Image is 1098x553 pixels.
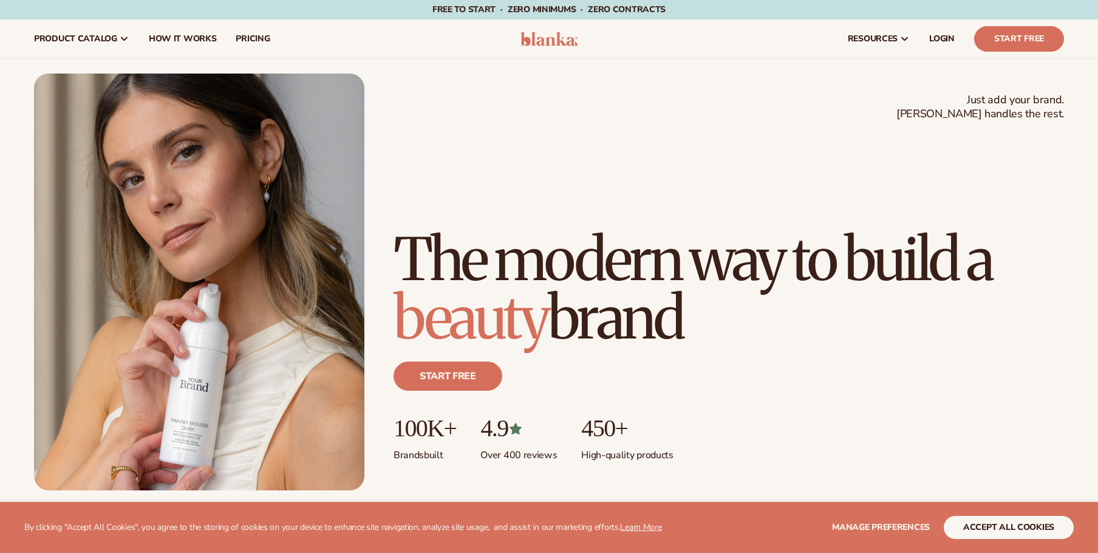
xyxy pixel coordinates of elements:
a: pricing [226,19,279,58]
h1: The modern way to build a brand [394,230,1064,347]
span: How It Works [149,34,217,44]
span: Manage preferences [832,521,930,533]
a: resources [838,19,919,58]
p: 450+ [581,415,673,442]
span: Free to start · ZERO minimums · ZERO contracts [432,4,666,15]
span: product catalog [34,34,117,44]
span: beauty [394,281,548,354]
p: 100K+ [394,415,456,442]
button: accept all cookies [944,516,1074,539]
a: How It Works [139,19,227,58]
span: Just add your brand. [PERSON_NAME] handles the rest. [896,93,1064,122]
a: LOGIN [919,19,964,58]
img: logo [520,32,578,46]
p: By clicking "Accept All Cookies", you agree to the storing of cookies on your device to enhance s... [24,523,662,533]
button: Manage preferences [832,516,930,539]
p: Over 400 reviews [480,442,557,462]
img: Female holding tanning mousse. [34,74,364,490]
span: resources [848,34,898,44]
a: Start Free [974,26,1064,52]
span: pricing [236,34,270,44]
p: 4.9 [480,415,557,442]
a: Learn More [620,521,661,533]
a: Start free [394,362,502,391]
p: Brands built [394,442,456,462]
a: product catalog [24,19,139,58]
span: LOGIN [929,34,955,44]
p: High-quality products [581,442,673,462]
